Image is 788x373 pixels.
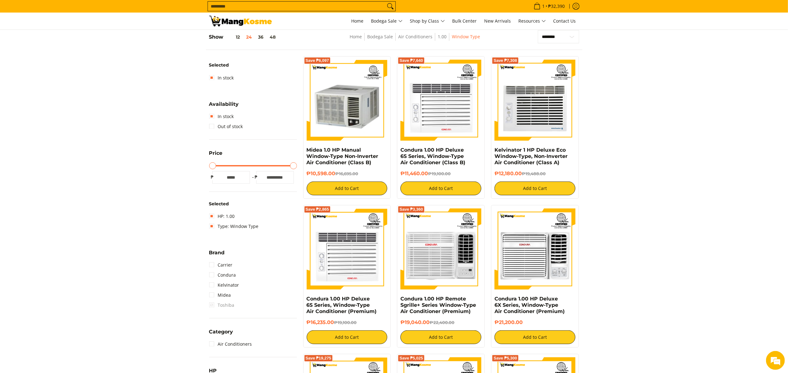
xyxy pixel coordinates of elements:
[307,296,377,314] a: Condura 1.00 HP Deluxe 6S Series, Window-Type Air Conditioner (Premium)
[399,356,423,360] span: Save ₱5,025
[209,221,259,231] a: Type: Window Type
[400,296,476,314] a: Condura 1.00 HP Remote Sgrille+ Series Window-Type Air Conditioner (Premium)
[307,60,388,141] img: Midea 1.0 HP Manual Window-Type Non-Inverter Air Conditioner (Class B)
[307,181,388,195] button: Add to Cart
[494,181,575,195] button: Add to Cart
[307,170,388,177] h6: ₱10,598.00
[306,208,329,211] span: Save ₱2,865
[253,174,259,180] span: ₱
[542,4,546,8] span: 1
[278,13,579,30] nav: Main Menu
[350,34,362,40] a: Home
[399,208,423,211] span: Save ₱3,360
[410,17,445,25] span: Shop by Class
[547,4,566,8] span: ₱32,390
[367,34,393,40] a: Bodega Sale
[400,170,481,177] h6: ₱11,460.00
[484,18,511,24] span: New Arrivals
[494,59,517,62] span: Save ₱7,308
[428,171,451,176] del: ₱19,100.00
[209,16,272,26] img: Bodega Sale Aircon l Mang Kosme: Home Appliances Warehouse Sale
[400,181,481,195] button: Add to Cart
[33,35,105,43] div: Chat with us now
[519,17,546,25] span: Resources
[400,208,481,289] img: condura-sgrille-series-window-type-remote-aircon-premium-full-view-mang-kosme
[209,73,234,83] a: In stock
[209,102,239,107] span: Availability
[449,13,480,30] a: Bulk Center
[209,280,239,290] a: Kelvinator
[532,3,567,10] span: •
[267,35,279,40] button: 48
[385,2,395,11] button: Search
[494,319,575,326] h6: ₱21,200.00
[209,62,297,68] h6: Selected
[209,211,235,221] a: HP: 1.00
[400,147,465,165] a: Condura 1.00 HP Deluxe 6S Series, Window-Type Air Conditioner (Class B)
[307,330,388,344] button: Add to Cart
[209,102,239,111] summary: Open
[224,35,243,40] button: 12
[494,356,517,360] span: Save ₱5,300
[36,79,87,143] span: We're online!
[209,329,233,339] summary: Open
[430,320,454,325] del: ₱22,400.00
[209,329,233,334] span: Category
[407,13,448,30] a: Shop by Class
[352,18,364,24] span: Home
[494,330,575,344] button: Add to Cart
[243,35,255,40] button: 24
[209,250,225,255] span: Brand
[209,174,215,180] span: ₱
[334,320,357,325] del: ₱19,100.00
[400,319,481,326] h6: ₱19,040.00
[209,151,223,156] span: Price
[209,122,243,132] a: Out of stock
[371,17,403,25] span: Bodega Sale
[494,147,568,165] a: Kelvinator 1 HP Deluxe Eco Window-Type, Non-Inverter Air Conditioner (Class A)
[307,147,378,165] a: Midea 1.0 HP Manual Window-Type Non-Inverter Air Conditioner (Class B)
[306,356,331,360] span: Save ₱19,275
[255,35,267,40] button: 36
[494,170,575,177] h6: ₱12,180.00
[209,300,235,310] span: Toshiba
[209,290,231,300] a: Midea
[494,296,565,314] a: Condura 1.00 HP Deluxe 6X Series, Window-Type Air Conditioner (Premium)
[307,208,388,289] img: Condura 1.00 HP Deluxe 6S Series, Window-Type Air Conditioner (Premium)
[209,151,223,160] summary: Open
[209,270,236,280] a: Condura
[306,59,329,62] span: Save ₱6,097
[494,208,575,289] img: Condura 1.00 HP Deluxe 6X Series, Window-Type Air Conditioner (Premium)
[311,33,519,47] nav: Breadcrumbs
[209,260,233,270] a: Carrier
[398,34,432,40] a: Air Conditioners
[481,13,514,30] a: New Arrivals
[550,13,579,30] a: Contact Us
[522,171,546,176] del: ₱19,488.00
[452,18,477,24] span: Bulk Center
[553,18,576,24] span: Contact Us
[3,171,119,193] textarea: Type your message and hit 'Enter'
[336,171,358,176] del: ₱16,695.00
[103,3,118,18] div: Minimize live chat window
[209,201,297,207] h6: Selected
[209,111,234,122] a: In stock
[399,59,423,62] span: Save ₱7,640
[452,33,480,41] span: Window Type
[209,339,252,349] a: Air Conditioners
[368,13,406,30] a: Bodega Sale
[348,13,367,30] a: Home
[516,13,549,30] a: Resources
[400,330,481,344] button: Add to Cart
[209,34,279,40] h5: Show
[438,34,447,40] a: 1.00
[209,250,225,260] summary: Open
[400,60,481,141] img: Condura 1.00 HP Deluxe 6S Series, Window-Type Air Conditioner (Class B)
[307,319,388,326] h6: ₱16,235.00
[494,60,575,141] img: Kelvinator 1 HP Deluxe Eco Window-Type, Non-Inverter Air Conditioner (Class A)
